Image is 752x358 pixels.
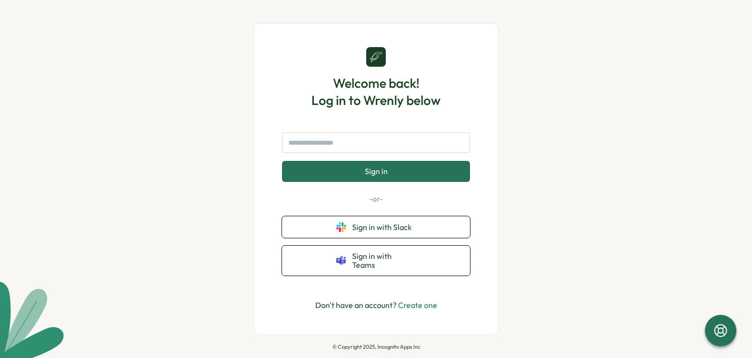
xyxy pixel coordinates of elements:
p: Don't have an account? [315,299,437,311]
span: Sign in with Teams [352,252,416,270]
span: Sign in [365,167,388,176]
span: Sign in with Slack [352,223,416,231]
button: Sign in [282,161,470,181]
p: -or- [282,194,470,205]
h1: Welcome back! Log in to Wrenly below [311,75,441,109]
p: © Copyright 2025, Incognito Apps Inc [332,344,420,350]
a: Create one [398,300,437,310]
button: Sign in with Teams [282,246,470,276]
button: Sign in with Slack [282,216,470,238]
